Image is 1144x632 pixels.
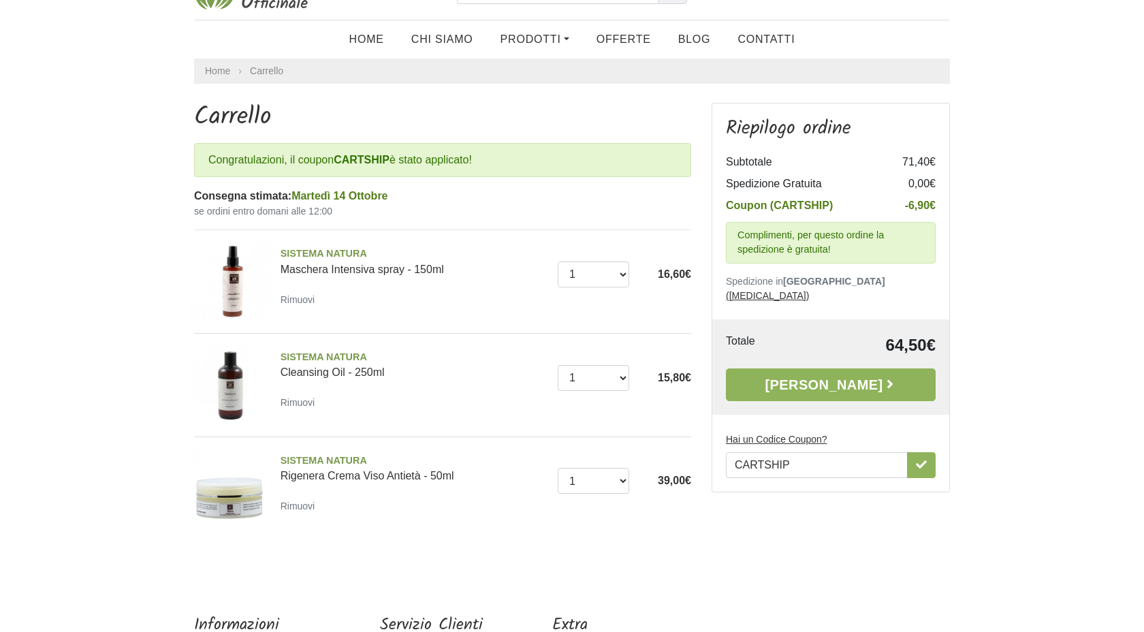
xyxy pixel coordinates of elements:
small: Rimuovi [281,294,315,305]
u: Hai un Codice Coupon? [726,434,827,445]
span: SISTEMA NATURA [281,247,547,262]
a: SISTEMA NATURACleansing Oil - 250ml [281,350,547,379]
img: Rigenera Crema Viso Antietà - 50ml [189,448,270,529]
div: Complimenti, per questo ordine la spedizione è gratuita! [726,222,936,264]
a: Blog [665,26,725,53]
img: Cleansing Oil - 250ml [189,345,270,426]
span: 16,60€ [658,268,691,280]
a: [PERSON_NAME] [726,368,936,401]
b: CARTSHIP [334,154,390,165]
a: Chi Siamo [398,26,487,53]
a: Home [336,26,398,53]
a: Prodotti [487,26,583,53]
span: SISTEMA NATURA [281,454,547,469]
div: Consegna stimata: [194,188,691,204]
span: SISTEMA NATURA [281,350,547,365]
td: Totale [726,333,803,358]
td: -6,90€ [881,195,936,217]
span: 39,00€ [658,475,691,486]
a: Rimuovi [281,497,321,514]
a: SISTEMA NATURARigenera Crema Viso Antietà - 50ml [281,454,547,482]
b: [GEOGRAPHIC_DATA] [783,276,885,287]
nav: breadcrumb [194,59,950,84]
img: Maschera Intensiva spray - 150ml [189,241,270,322]
p: Spedizione in [726,274,936,303]
label: Hai un Codice Coupon? [726,432,827,447]
td: 64,50€ [803,333,936,358]
td: 0,00€ [881,173,936,195]
td: 71,40€ [881,151,936,173]
span: Martedì 14 Ottobre [291,190,387,202]
a: Rimuovi [281,394,321,411]
h1: Carrello [194,103,691,132]
a: Carrello [250,65,283,76]
td: Spedizione Gratuita [726,173,881,195]
td: Coupon (CARTSHIP) [726,195,881,217]
span: 15,80€ [658,372,691,383]
small: Rimuovi [281,501,315,511]
div: Congratulazioni, il coupon è stato applicato! [194,143,691,177]
td: Subtotale [726,151,881,173]
a: Contatti [724,26,808,53]
small: Rimuovi [281,397,315,408]
a: OFFERTE [583,26,665,53]
h3: Riepilogo ordine [726,117,936,140]
input: Hai un Codice Coupon? [726,452,908,478]
a: Home [205,64,230,78]
small: se ordini entro domani alle 12:00 [194,204,691,219]
a: ([MEDICAL_DATA]) [726,290,809,301]
a: Rimuovi [281,291,321,308]
a: SISTEMA NATURAMaschera Intensiva spray - 150ml [281,247,547,275]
